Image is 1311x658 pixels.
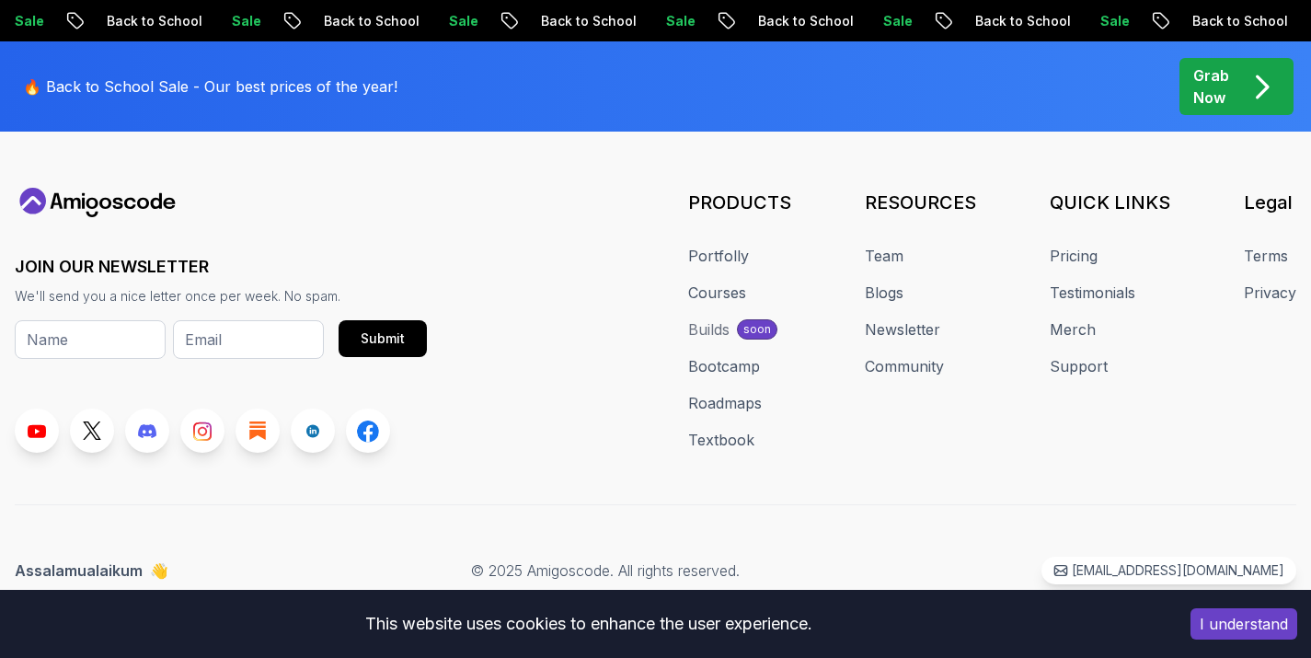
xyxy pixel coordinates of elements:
[15,409,59,453] a: Youtube link
[14,604,1163,644] div: This website uses cookies to enhance the user experience.
[743,322,771,337] p: soon
[688,245,749,267] a: Portfolly
[1072,561,1284,580] p: [EMAIL_ADDRESS][DOMAIN_NAME]
[125,409,169,453] a: Discord link
[15,320,166,359] input: Name
[433,12,492,30] p: Sale
[1050,282,1135,304] a: Testimonials
[865,355,944,377] a: Community
[1177,12,1302,30] p: Back to School
[688,355,760,377] a: Bootcamp
[1190,608,1297,640] button: Accept cookies
[15,254,427,280] h3: JOIN OUR NEWSLETTER
[173,320,324,359] input: Email
[865,190,976,215] h3: RESOURCES
[688,429,754,451] a: Textbook
[23,75,397,98] p: 🔥 Back to School Sale - Our best prices of the year!
[70,409,114,453] a: Twitter link
[346,409,390,453] a: Facebook link
[865,318,940,341] a: Newsletter
[236,409,280,453] a: Blog link
[361,329,405,348] div: Submit
[1193,64,1229,109] p: Grab Now
[865,282,903,304] a: Blogs
[15,560,168,582] p: Assalamualaikum
[525,12,650,30] p: Back to School
[1244,282,1296,304] a: Privacy
[180,409,224,453] a: Instagram link
[1244,190,1296,215] h3: Legal
[1050,190,1170,215] h3: QUICK LINKS
[150,560,168,582] span: 👋
[15,287,427,306] p: We'll send you a nice letter once per week. No spam.
[688,318,730,341] div: Builds
[1050,355,1108,377] a: Support
[1050,318,1096,341] a: Merch
[650,12,709,30] p: Sale
[742,12,868,30] p: Back to School
[865,245,903,267] a: Team
[291,409,335,453] a: LinkedIn link
[1085,12,1144,30] p: Sale
[91,12,216,30] p: Back to School
[339,320,427,357] button: Submit
[471,560,740,582] p: © 2025 Amigoscode. All rights reserved.
[960,12,1085,30] p: Back to School
[688,392,762,414] a: Roadmaps
[688,282,746,304] a: Courses
[868,12,926,30] p: Sale
[688,190,791,215] h3: PRODUCTS
[216,12,275,30] p: Sale
[1244,245,1288,267] a: Terms
[308,12,433,30] p: Back to School
[1050,245,1098,267] a: Pricing
[1041,557,1296,584] a: [EMAIL_ADDRESS][DOMAIN_NAME]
